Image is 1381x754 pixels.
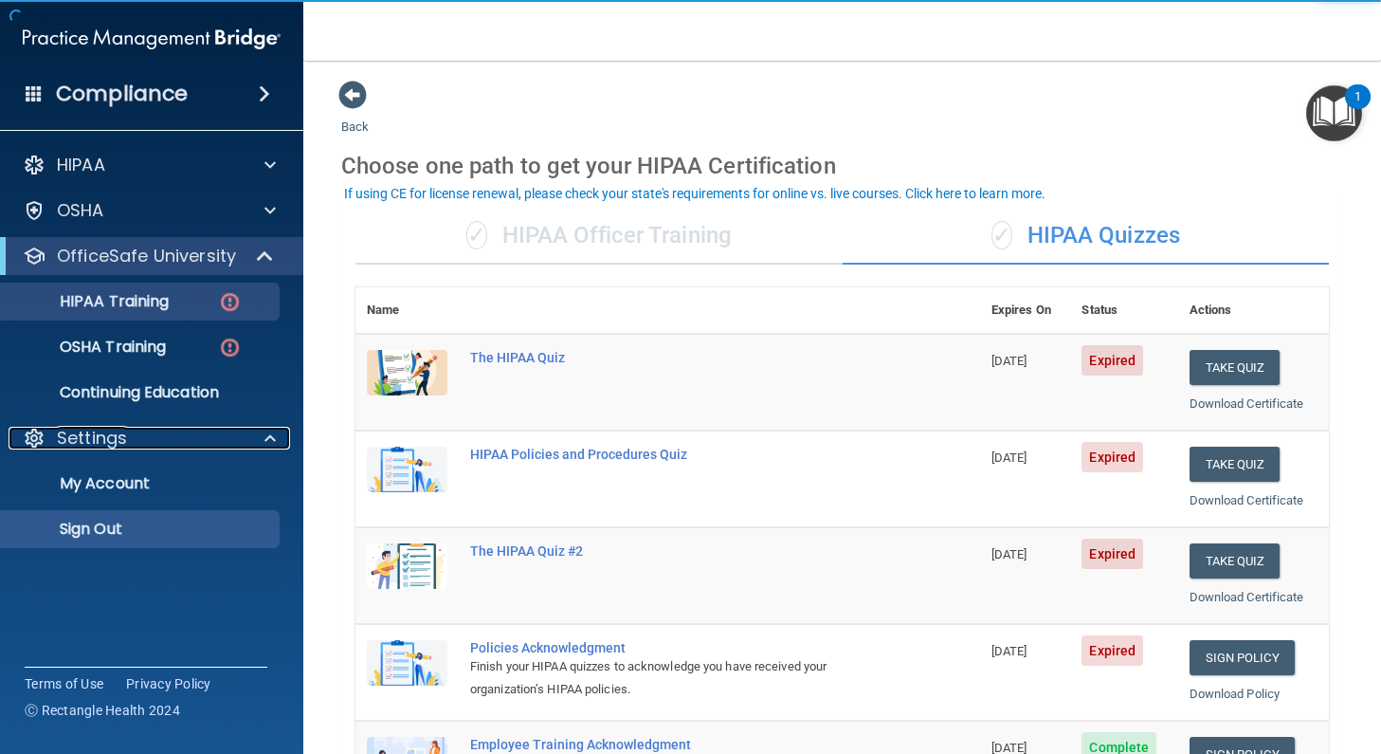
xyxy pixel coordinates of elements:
a: Terms of Use [25,674,103,693]
span: Ⓒ Rectangle Health 2024 [25,701,180,720]
div: The HIPAA Quiz [470,350,885,365]
a: Back [341,97,369,134]
p: Sign Out [12,520,271,539]
span: Expired [1081,442,1143,472]
a: Download Certificate [1190,590,1304,604]
h4: Compliance [56,81,188,107]
p: OSHA Training [12,338,166,357]
span: ✓ [991,221,1012,249]
a: Settings [23,427,276,450]
a: HIPAA [23,154,276,176]
p: My Account [12,474,271,493]
button: Open Resource Center, 1 new notification [1306,85,1362,141]
span: [DATE] [991,644,1027,658]
img: PMB logo [23,20,281,58]
p: Settings [57,427,127,450]
span: Expired [1081,539,1143,569]
span: [DATE] [991,547,1027,561]
p: Continuing Education [12,383,271,402]
button: Take Quiz [1190,350,1281,385]
p: OfficeSafe University [57,245,236,267]
div: Finish your HIPAA quizzes to acknowledge you have received your organization’s HIPAA policies. [470,655,885,701]
div: HIPAA Officer Training [355,208,843,265]
button: Take Quiz [1190,543,1281,579]
div: HIPAA Quizzes [843,208,1330,265]
th: Actions [1178,287,1329,334]
th: Status [1070,287,1177,334]
th: Name [355,287,459,334]
div: The HIPAA Quiz #2 [470,543,885,559]
p: OSHA [57,199,104,222]
span: Expired [1081,345,1143,376]
p: HIPAA Training [12,292,169,311]
button: If using CE for license renewal, please check your state's requirements for online vs. live cours... [341,184,1048,203]
div: Employee Training Acknowledgment [470,737,885,752]
div: Choose one path to get your HIPAA Certification [341,138,1343,193]
span: [DATE] [991,354,1027,368]
img: danger-circle.6113f641.png [218,290,242,314]
a: Download Policy [1190,687,1281,701]
div: HIPAA Policies and Procedures Quiz [470,447,885,462]
iframe: Drift Widget Chat Controller [1053,619,1358,695]
span: ✓ [466,221,487,249]
th: Expires On [980,287,1071,334]
img: danger-circle.6113f641.png [218,336,242,359]
a: Download Certificate [1190,396,1304,411]
div: 1 [1354,97,1361,121]
a: OfficeSafe University [23,245,275,267]
div: If using CE for license renewal, please check your state's requirements for online vs. live cours... [344,187,1045,200]
div: Policies Acknowledgment [470,640,885,655]
button: Take Quiz [1190,447,1281,482]
a: Privacy Policy [126,674,211,693]
a: Download Certificate [1190,493,1304,507]
a: OSHA [23,199,276,222]
span: [DATE] [991,451,1027,465]
p: HIPAA [57,154,105,176]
